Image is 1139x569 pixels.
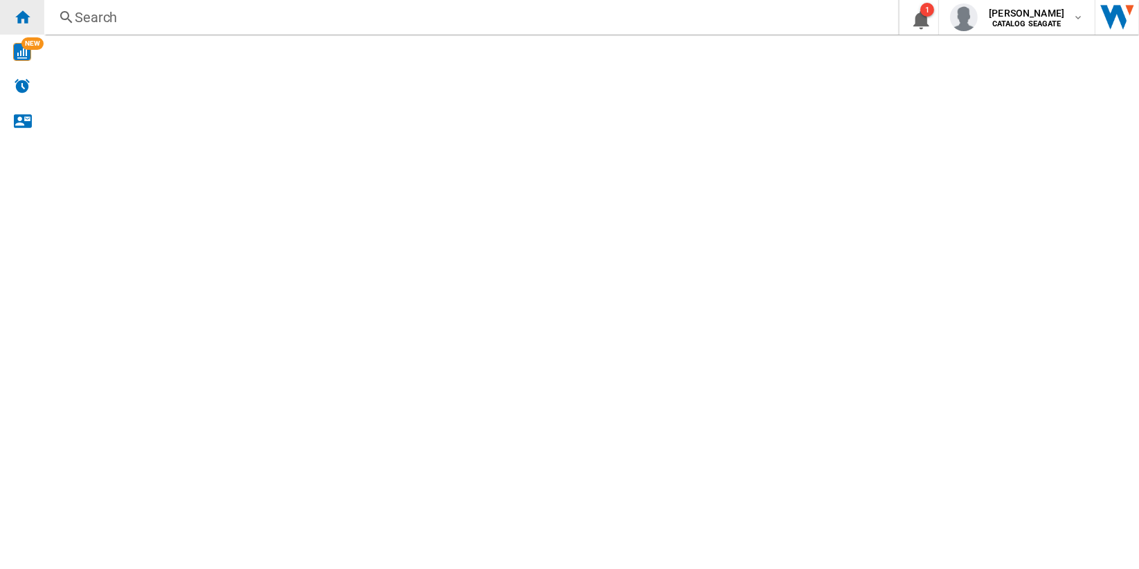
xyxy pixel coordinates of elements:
img: profile.jpg [950,3,978,31]
img: wise-card.svg [13,43,31,61]
span: [PERSON_NAME] [989,6,1064,20]
span: NEW [21,37,44,50]
img: alerts-logo.svg [14,78,30,94]
b: CATALOG SEAGATE [992,19,1061,28]
div: 1 [920,3,934,17]
div: Search [75,8,862,27]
